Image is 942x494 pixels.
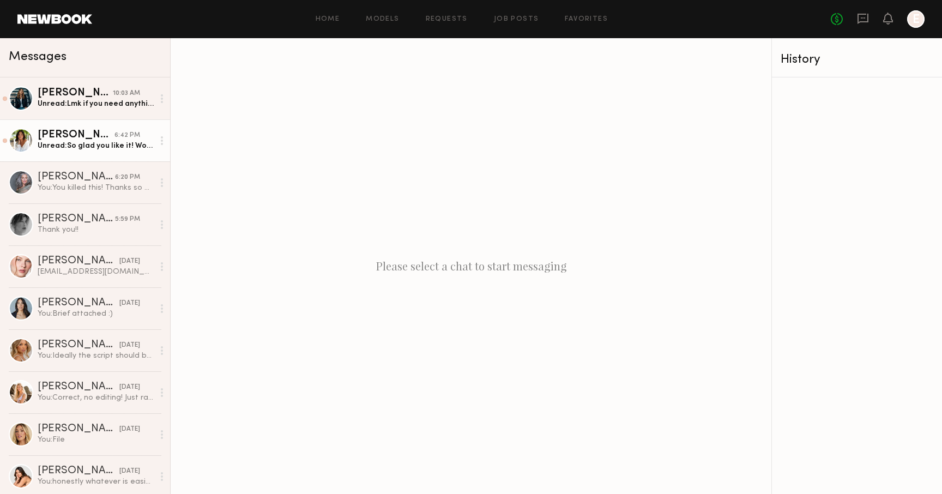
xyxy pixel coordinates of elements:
div: [EMAIL_ADDRESS][DOMAIN_NAME] [38,267,154,277]
div: [PERSON_NAME] [38,424,119,435]
a: Home [316,16,340,23]
div: [PERSON_NAME] [38,88,113,99]
div: [DATE] [119,256,140,267]
div: [DATE] [119,466,140,477]
div: 10:03 AM [113,88,140,99]
span: Messages [9,51,67,63]
div: [PERSON_NAME] [38,382,119,393]
div: You: honestly whatever is easiest for you! since we ask for raw clips, editing is not needed on y... [38,477,154,487]
div: [DATE] [119,340,140,351]
a: Favorites [565,16,608,23]
div: Thank you!! [38,225,154,235]
div: [PERSON_NAME] [38,130,114,141]
div: 6:20 PM [115,172,140,183]
a: Requests [426,16,468,23]
div: Unread: Lmk if you need anything else [38,99,154,109]
div: [PERSON_NAME] [38,214,115,225]
div: You: You killed this! Thanks so much Kandeyce :) [38,183,154,193]
a: Models [366,16,399,23]
a: Job Posts [494,16,539,23]
div: [PERSON_NAME] [38,466,119,477]
div: [PERSON_NAME] [38,256,119,267]
div: [PERSON_NAME] [38,340,119,351]
div: [DATE] [119,382,140,393]
div: You: File [38,435,154,445]
div: 6:42 PM [114,130,140,141]
div: You: Brief attached :) [38,309,154,319]
div: History [781,53,933,66]
div: Please select a chat to start messaging [171,38,771,494]
div: [DATE] [119,424,140,435]
a: E [907,10,925,28]
div: You: Correct, no editing! Just raw files. The agreement should be in your inbox but I'll resend j... [38,393,154,403]
div: Unread: So glad you like it! Would love to continue to work together for any upcoming projects yo... [38,141,154,151]
div: [PERSON_NAME] [38,172,115,183]
div: [PERSON_NAME] [38,298,119,309]
div: [DATE] [119,298,140,309]
div: 5:59 PM [115,214,140,225]
div: You: Ideally the script should be read on camera! [38,351,154,361]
